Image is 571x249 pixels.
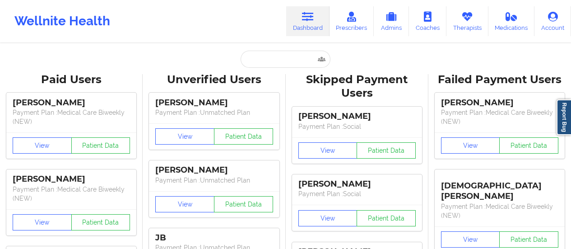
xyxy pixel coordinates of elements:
div: Failed Payment Users [435,73,565,87]
div: [PERSON_NAME] [298,111,416,122]
p: Payment Plan : Unmatched Plan [155,108,273,117]
button: Patient Data [357,210,416,226]
button: Patient Data [357,142,416,159]
a: Account [534,6,571,36]
div: [PERSON_NAME] [155,165,273,175]
p: Payment Plan : Unmatched Plan [155,176,273,185]
a: Therapists [446,6,488,36]
p: Payment Plan : Medical Care Biweekly (NEW) [441,202,558,220]
a: Report Bug [557,99,571,135]
a: Prescribers [330,6,374,36]
p: Payment Plan : Medical Care Biweekly (NEW) [441,108,558,126]
button: View [441,137,500,154]
button: Patient Data [499,137,558,154]
button: View [155,128,214,145]
p: Payment Plan : Social [298,122,416,131]
button: View [13,214,72,230]
a: Dashboard [286,6,330,36]
div: [PERSON_NAME] [13,98,130,108]
div: Paid Users [6,73,136,87]
button: View [13,137,72,154]
button: Patient Data [71,137,130,154]
button: Patient Data [499,231,558,248]
a: Admins [374,6,409,36]
a: Medications [488,6,535,36]
button: View [155,196,214,212]
div: JB [155,233,273,243]
div: [PERSON_NAME] [441,98,558,108]
button: View [298,210,357,226]
div: Unverified Users [149,73,279,87]
button: View [298,142,357,159]
button: View [441,231,500,248]
div: [PERSON_NAME] [298,179,416,189]
div: [PERSON_NAME] [155,98,273,108]
button: Patient Data [71,214,130,230]
div: Skipped Payment Users [292,73,422,101]
button: Patient Data [214,128,273,145]
p: Payment Plan : Social [298,189,416,198]
div: [DEMOGRAPHIC_DATA][PERSON_NAME] [441,174,558,202]
div: [PERSON_NAME] [13,174,130,184]
button: Patient Data [214,196,273,212]
a: Coaches [409,6,446,36]
p: Payment Plan : Medical Care Biweekly (NEW) [13,108,130,126]
p: Payment Plan : Medical Care Biweekly (NEW) [13,185,130,203]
